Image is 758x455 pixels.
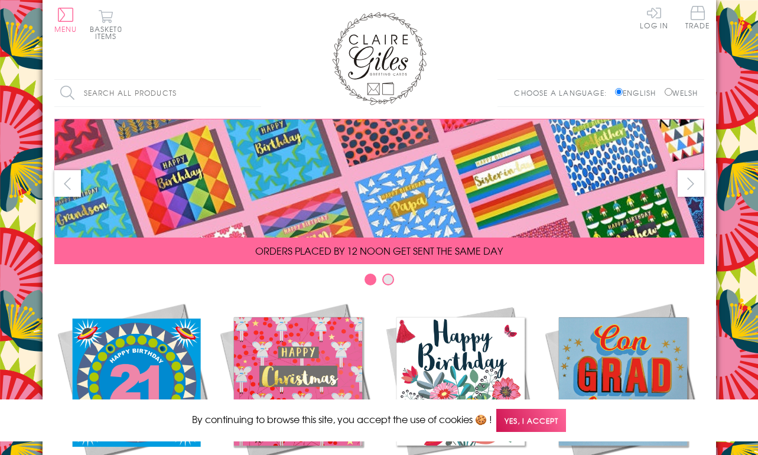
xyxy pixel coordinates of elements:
[90,9,122,40] button: Basket0 items
[640,6,668,29] a: Log In
[249,80,261,106] input: Search
[615,88,623,96] input: English
[95,24,122,41] span: 0 items
[365,274,376,285] button: Carousel Page 1 (Current Slide)
[514,87,613,98] p: Choose a language:
[665,88,672,96] input: Welsh
[496,409,566,432] span: Yes, I accept
[332,12,427,105] img: Claire Giles Greetings Cards
[665,87,698,98] label: Welsh
[685,6,710,29] span: Trade
[54,8,77,32] button: Menu
[685,6,710,31] a: Trade
[54,273,704,291] div: Carousel Pagination
[54,24,77,34] span: Menu
[678,170,704,197] button: next
[615,87,662,98] label: English
[255,243,503,258] span: ORDERS PLACED BY 12 NOON GET SENT THE SAME DAY
[54,80,261,106] input: Search all products
[54,170,81,197] button: prev
[382,274,394,285] button: Carousel Page 2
